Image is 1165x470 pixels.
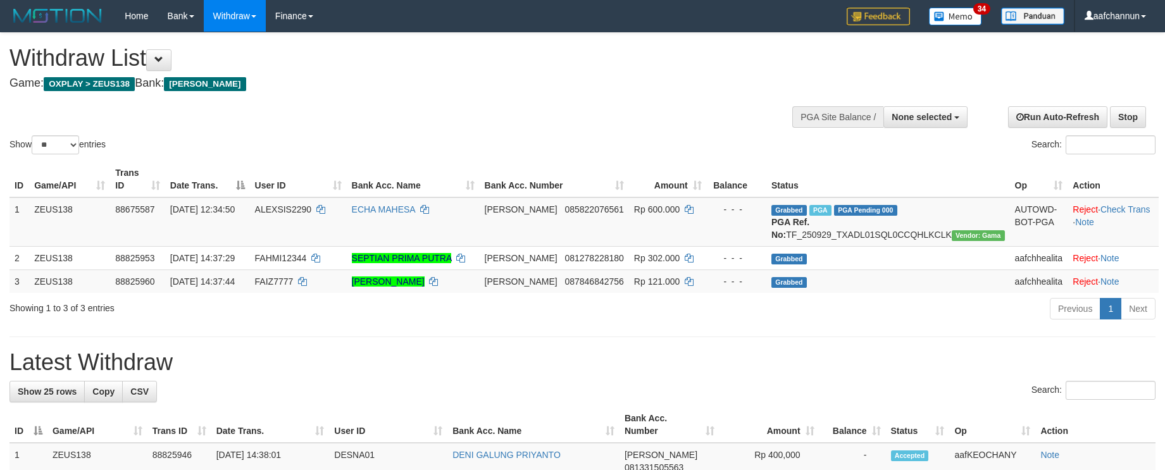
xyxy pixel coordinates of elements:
[485,204,558,214] span: [PERSON_NAME]
[165,161,250,197] th: Date Trans.: activate to sort column descending
[1075,217,1094,227] a: Note
[1100,298,1121,319] a: 1
[834,205,897,216] span: PGA Pending
[1010,269,1068,293] td: aafchhealita
[1050,298,1100,319] a: Previous
[564,276,623,287] span: Copy 087846842756 to clipboard
[9,246,29,269] td: 2
[29,246,110,269] td: ZEUS138
[952,230,1005,241] span: Vendor URL: https://trx31.1velocity.biz
[1100,253,1119,263] a: Note
[1073,204,1098,214] a: Reject
[1068,161,1159,197] th: Action
[84,381,123,402] a: Copy
[255,204,312,214] span: ALEXSIS2290
[1100,276,1119,287] a: Note
[352,204,415,214] a: ECHA MAHESA
[352,276,425,287] a: [PERSON_NAME]
[809,205,832,216] span: Marked by aafpengsreynich
[629,161,707,197] th: Amount: activate to sort column ascending
[130,387,149,397] span: CSV
[1068,197,1159,247] td: · ·
[712,252,761,264] div: - - -
[255,276,294,287] span: FAIZ7777
[634,276,680,287] span: Rp 121.000
[886,407,950,443] th: Status: activate to sort column ascending
[92,387,115,397] span: Copy
[115,276,154,287] span: 88825960
[9,77,764,90] h4: Game: Bank:
[485,276,558,287] span: [PERSON_NAME]
[891,450,929,461] span: Accepted
[32,135,79,154] select: Showentries
[110,161,165,197] th: Trans ID: activate to sort column ascending
[18,387,77,397] span: Show 25 rows
[9,6,106,25] img: MOTION_logo.png
[819,407,886,443] th: Balance: activate to sort column ascending
[9,297,476,314] div: Showing 1 to 3 of 3 entries
[1066,381,1156,400] input: Search:
[1068,269,1159,293] td: ·
[147,407,211,443] th: Trans ID: activate to sort column ascending
[1121,298,1156,319] a: Next
[883,106,968,128] button: None selected
[771,205,807,216] span: Grabbed
[1031,135,1156,154] label: Search:
[164,77,246,91] span: [PERSON_NAME]
[1010,246,1068,269] td: aafchhealita
[47,407,147,443] th: Game/API: activate to sort column ascending
[9,161,29,197] th: ID
[352,253,452,263] a: SEPTIAN PRIMA PUTRA
[115,204,154,214] span: 88675587
[485,253,558,263] span: [PERSON_NAME]
[949,407,1035,443] th: Op: activate to sort column ascending
[1035,407,1156,443] th: Action
[250,161,347,197] th: User ID: activate to sort column ascending
[1010,161,1068,197] th: Op: activate to sort column ascending
[170,204,235,214] span: [DATE] 12:34:50
[634,204,680,214] span: Rp 600.000
[766,197,1010,247] td: TF_250929_TXADL01SQL0CCQHLKCLK
[170,276,235,287] span: [DATE] 14:37:44
[892,112,952,122] span: None selected
[720,407,819,443] th: Amount: activate to sort column ascending
[29,197,110,247] td: ZEUS138
[620,407,720,443] th: Bank Acc. Number: activate to sort column ascending
[792,106,883,128] div: PGA Site Balance /
[9,269,29,293] td: 3
[255,253,307,263] span: FAHMI12344
[1100,204,1150,214] a: Check Trans
[170,253,235,263] span: [DATE] 14:37:29
[771,277,807,288] span: Grabbed
[1010,197,1068,247] td: AUTOWD-BOT-PGA
[1066,135,1156,154] input: Search:
[211,407,330,443] th: Date Trans.: activate to sort column ascending
[712,275,761,288] div: - - -
[9,381,85,402] a: Show 25 rows
[766,161,1010,197] th: Status
[452,450,561,460] a: DENI GALUNG PRIYANTO
[712,203,761,216] div: - - -
[9,135,106,154] label: Show entries
[9,407,47,443] th: ID: activate to sort column descending
[771,217,809,240] b: PGA Ref. No:
[447,407,620,443] th: Bank Acc. Name: activate to sort column ascending
[29,269,110,293] td: ZEUS138
[115,253,154,263] span: 88825953
[347,161,480,197] th: Bank Acc. Name: activate to sort column ascending
[1008,106,1107,128] a: Run Auto-Refresh
[1068,246,1159,269] td: ·
[9,46,764,71] h1: Withdraw List
[929,8,982,25] img: Button%20Memo.svg
[1031,381,1156,400] label: Search:
[1040,450,1059,460] a: Note
[771,254,807,264] span: Grabbed
[1110,106,1146,128] a: Stop
[973,3,990,15] span: 34
[1073,253,1098,263] a: Reject
[847,8,910,25] img: Feedback.jpg
[564,253,623,263] span: Copy 081278228180 to clipboard
[122,381,157,402] a: CSV
[564,204,623,214] span: Copy 085822076561 to clipboard
[1001,8,1064,25] img: panduan.png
